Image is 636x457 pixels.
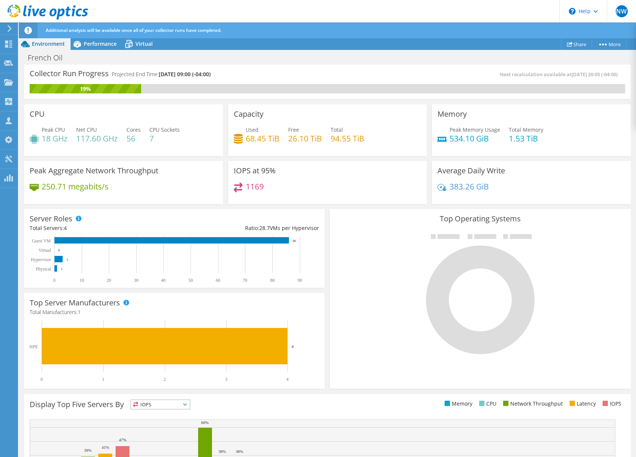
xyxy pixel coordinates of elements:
text: 30 [134,278,138,283]
li: Memory [443,400,472,408]
span: Used [246,126,259,133]
text: 1 [61,267,63,271]
text: HPE [29,344,38,349]
h4: Total Manufacturers: [30,308,319,316]
h3: Average Daily Write [438,167,505,175]
text: 60% [201,420,209,425]
li: CPU [477,400,496,408]
text: 90 [298,278,302,283]
text: 3 [225,377,227,382]
text: 4 [286,377,289,382]
text: 47% [119,437,126,442]
h4: 1.53 TiB [509,134,543,143]
text: 3 [66,258,68,262]
text: 0 [58,248,60,252]
span: NW [616,5,628,17]
text: 50 [188,278,193,283]
text: 4 [292,344,294,349]
span: 1 [78,308,81,316]
text: 80 [270,278,275,283]
span: Total Memory [509,126,543,133]
span: Cores [126,126,141,133]
a: More [592,38,627,50]
span: [DATE] 20:05 (-04:00) [571,71,618,78]
text: 40 [161,278,165,283]
text: Physical [36,266,51,272]
h4: 117.60 GHz [76,134,118,143]
li: Network Throughput [501,400,563,408]
span: CPU Sockets [149,126,180,133]
h3: Top Operating Systems [335,215,625,223]
span: [DATE] 09:00 (-04:00) [159,71,210,78]
h3: Server Roles [30,215,72,223]
span: Net CPU [76,126,97,133]
text: 60 [216,278,220,283]
h4: 250.71 megabits/s [42,182,108,191]
text: Virtual [39,248,51,253]
h4: 94.55 TiB [331,134,364,143]
a: Share [561,38,592,50]
h4: 1169 [246,182,264,191]
span: Peak CPU [42,126,65,133]
span: Additional analysis will be available once all of your collector runs have completed. [46,27,221,33]
text: 70 [243,278,247,283]
text: 0 [41,377,43,382]
text: 0 [53,278,56,283]
span: Next recalculation available at [500,71,621,78]
h4: 7 [149,134,180,143]
text: 1 [102,377,104,382]
svg: \n [569,8,576,15]
h4: Projected End Time: [112,70,210,78]
text: Hypervisor [31,257,51,262]
h1: French Oil [24,54,74,62]
h4: 56 [126,134,141,143]
h3: Peak Aggregate Network Throughput [30,167,158,175]
li: Latency [568,400,596,408]
span: Peak Memory Usage [450,126,500,133]
h4: 18 GHz [42,134,68,143]
h3: Top Server Manufacturers [30,299,120,307]
h3: Memory [438,110,467,118]
h4: 68.45 TiB [246,134,280,143]
text: 86 [293,239,296,243]
div: Total Servers: [30,224,174,232]
li: IOPS [601,400,621,408]
text: Guest VM [32,238,51,244]
h4: 383.26 GiB [450,182,489,191]
h4: 26.10 TiB [288,134,322,143]
div: 19% [30,85,141,93]
text: 2 [164,377,166,382]
div: Ratio: VMs per Hypervisor [174,224,319,232]
text: 41% [102,445,109,449]
span: IOPS [131,400,190,409]
span: 4 [64,224,67,232]
text: 39% [84,448,92,452]
span: Free [288,126,299,133]
h4: 534.10 GiB [450,134,500,143]
text: 38% [236,449,243,454]
span: Total [331,126,343,133]
text: 38% [218,449,226,454]
h3: Capacity [234,110,263,118]
span: Virtual [135,40,153,47]
span: 28.7 [259,224,270,232]
span: Performance [84,40,117,47]
span: Environment [32,40,65,47]
h3: CPU [30,110,45,118]
text: 20 [107,278,111,283]
h3: IOPS at 95% [234,167,276,175]
text: 10 [80,278,84,283]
